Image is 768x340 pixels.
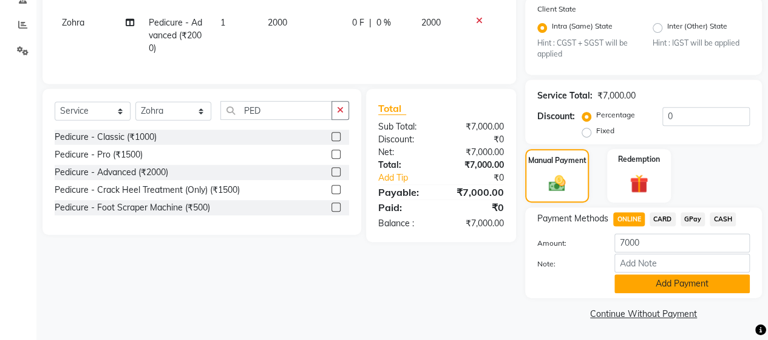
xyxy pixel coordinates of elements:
input: Search or Scan [220,101,332,120]
a: Continue Without Payment [528,308,760,321]
div: Pedicure - Crack Heel Treatment (Only) (₹1500) [55,184,240,196]
a: Add Tip [369,172,453,184]
div: Service Total: [537,89,593,102]
span: Total [378,102,406,115]
label: Fixed [596,125,614,136]
img: _cash.svg [543,173,571,193]
div: ₹0 [441,200,513,215]
span: Pedicure - Advanced (₹2000) [149,17,202,54]
small: Hint : CGST + SGST will be applied [537,38,634,60]
span: | [369,16,372,29]
div: ₹7,000.00 [597,89,636,102]
div: Balance : [369,217,441,230]
div: ₹0 [441,133,513,146]
div: Pedicure - Foot Scraper Machine (₹500) [55,201,210,214]
span: 0 % [376,16,391,29]
label: Redemption [618,154,660,165]
span: ONLINE [613,212,645,226]
label: Amount: [528,238,605,249]
div: Net: [369,146,441,159]
div: Paid: [369,200,441,215]
input: Amount [614,234,750,252]
div: ₹0 [453,172,513,184]
div: ₹7,000.00 [441,185,513,199]
label: Manual Payment [528,155,586,166]
img: _gift.svg [624,172,654,195]
button: Add Payment [614,274,750,293]
div: Discount: [537,110,575,123]
span: 2000 [421,17,441,28]
div: ₹7,000.00 [441,146,513,159]
span: 0 F [352,16,364,29]
span: CASH [710,212,736,226]
div: ₹7,000.00 [441,217,513,230]
label: Client State [537,4,576,15]
span: CARD [650,212,676,226]
div: Pedicure - Pro (₹1500) [55,148,143,161]
div: Total: [369,159,441,172]
span: Zohra [62,17,84,28]
div: Payable: [369,185,441,199]
div: Pedicure - Advanced (₹2000) [55,166,168,179]
label: Percentage [596,109,635,120]
span: 1 [220,17,225,28]
input: Add Note [614,254,750,272]
span: GPay [681,212,705,226]
div: ₹7,000.00 [441,159,513,172]
label: Intra (Same) State [552,21,613,35]
span: 2000 [268,17,287,28]
div: Discount: [369,133,441,146]
small: Hint : IGST will be applied [653,38,750,49]
label: Note: [528,258,605,269]
span: Payment Methods [537,212,608,225]
div: ₹7,000.00 [441,120,513,133]
div: Sub Total: [369,120,441,133]
label: Inter (Other) State [667,21,727,35]
div: Pedicure - Classic (₹1000) [55,131,157,144]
